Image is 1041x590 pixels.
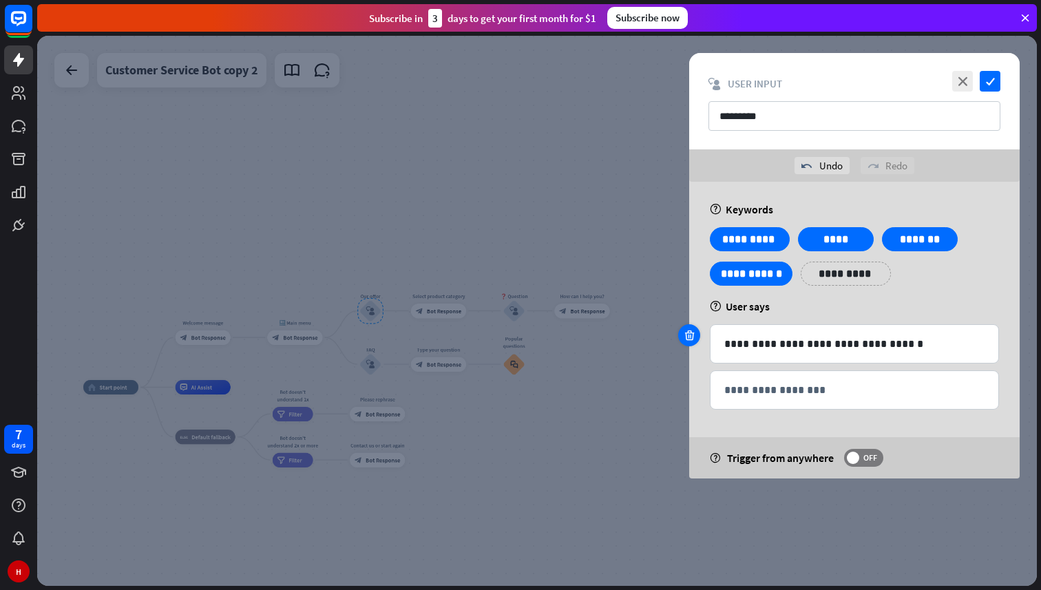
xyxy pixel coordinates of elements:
span: OFF [859,452,881,463]
i: block_user_input [708,78,721,90]
div: H [8,560,30,582]
i: help [710,204,722,215]
i: undo [801,160,812,171]
div: Subscribe in days to get your first month for $1 [369,9,596,28]
a: 7 days [4,425,33,454]
div: 7 [15,428,22,441]
div: Undo [795,157,850,174]
button: Open LiveChat chat widget [11,6,52,47]
i: check [980,71,1000,92]
div: User says [710,299,999,313]
i: help [710,453,720,463]
i: redo [867,160,879,171]
span: Trigger from anywhere [727,451,834,465]
span: User Input [728,77,782,90]
div: days [12,441,25,450]
div: Keywords [710,202,999,216]
div: 3 [428,9,442,28]
div: Redo [861,157,914,174]
div: Subscribe now [607,7,688,29]
i: close [952,71,973,92]
i: help [710,301,722,312]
